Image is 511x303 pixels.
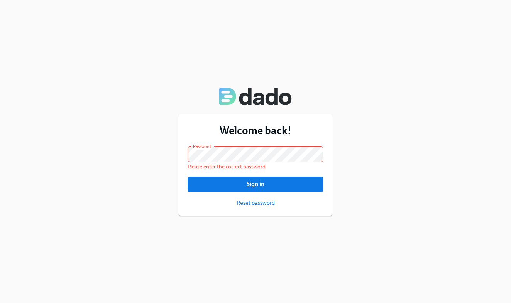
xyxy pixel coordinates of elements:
[237,199,275,207] button: Reset password
[193,180,318,188] span: Sign in
[219,87,292,106] img: Dado
[188,123,323,137] h3: Welcome back!
[188,163,323,170] p: Please enter the correct password
[188,177,323,192] button: Sign in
